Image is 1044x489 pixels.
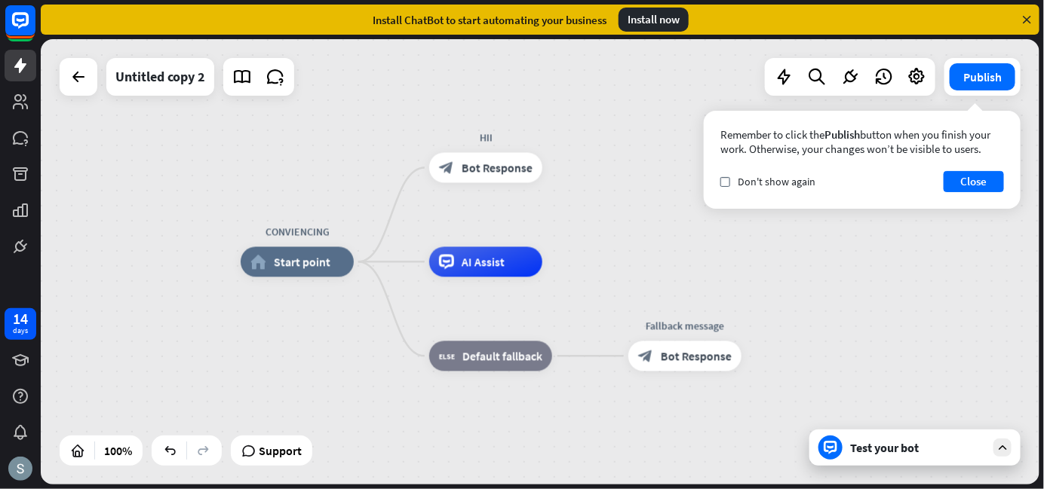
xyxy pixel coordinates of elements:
span: Bot Response [661,349,732,364]
div: Install now [619,8,689,32]
div: 14 [13,312,28,325]
div: Install ChatBot to start automating your business [373,13,606,27]
i: block_bot_response [638,349,653,364]
div: Untitled copy 2 [115,58,205,96]
div: Test your bot [850,440,986,455]
div: days [13,325,28,336]
div: 100% [100,439,137,463]
span: Default fallback [462,349,542,364]
span: Publish [824,127,860,142]
span: Bot Response [462,160,533,176]
div: Fallback message [617,319,753,334]
span: Support [259,439,302,463]
span: Start point [274,255,330,270]
button: Publish [950,63,1015,90]
button: Close [944,171,1004,192]
div: Remember to click the button when you finish your work. Otherwise, your changes won’t be visible ... [720,127,1004,156]
button: Open LiveChat chat widget [12,6,57,51]
div: HII [418,130,554,145]
a: 14 days [5,308,36,340]
span: Don't show again [738,175,815,188]
i: block_fallback [439,349,455,364]
span: AI Assist [462,255,505,270]
i: home_2 [250,255,266,270]
div: CONVIENCING [229,225,365,240]
i: block_bot_response [439,160,454,176]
